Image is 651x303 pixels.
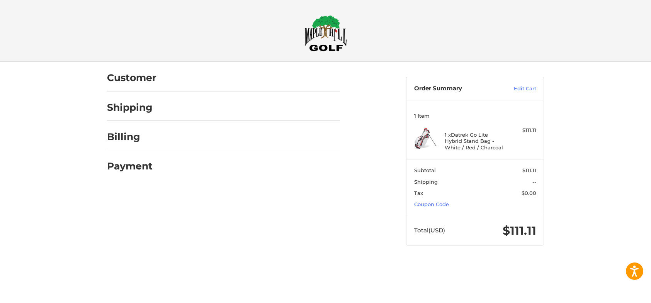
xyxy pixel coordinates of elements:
[522,167,536,173] span: $111.11
[522,190,536,196] span: $0.00
[497,85,536,93] a: Edit Cart
[414,179,438,185] span: Shipping
[506,127,536,134] div: $111.11
[414,190,423,196] span: Tax
[414,85,497,93] h3: Order Summary
[107,72,156,84] h2: Customer
[107,160,153,172] h2: Payment
[414,201,449,207] a: Coupon Code
[532,179,536,185] span: --
[414,227,445,234] span: Total (USD)
[414,113,536,119] h3: 1 Item
[414,167,436,173] span: Subtotal
[503,223,536,238] span: $111.11
[304,15,347,51] img: Maple Hill Golf
[107,102,153,113] h2: Shipping
[107,131,152,143] h2: Billing
[445,132,504,151] h4: 1 x Datrek Go Lite Hybrid Stand Bag - White / Red / Charcoal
